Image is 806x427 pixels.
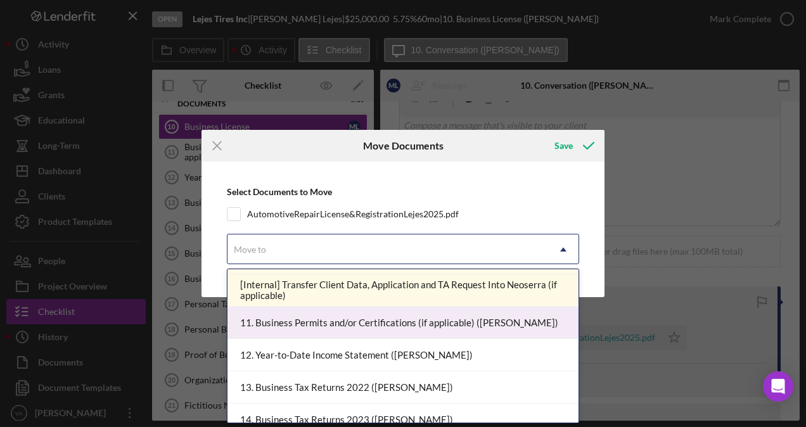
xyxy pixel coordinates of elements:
button: Save [542,133,604,158]
b: Select Documents to Move [227,186,332,197]
h6: Move Documents [363,140,444,151]
div: 12. Year-to-Date Income Statement ([PERSON_NAME]) [227,339,579,371]
div: [Internal] Transfer Client Data, Application and TA Request Into Neoserra (if applicable) [227,274,579,307]
div: Move to [234,245,266,255]
div: 11. Business Permits and/or Certifications (if applicable) ([PERSON_NAME]) [227,307,579,339]
label: AutomotiveRepairLicense&RegistrationLejes2025.pdf [247,208,459,220]
div: Open Intercom Messenger [763,371,793,402]
div: Save [554,133,573,158]
div: 13. Business Tax Returns 2022 ([PERSON_NAME]) [227,371,579,404]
